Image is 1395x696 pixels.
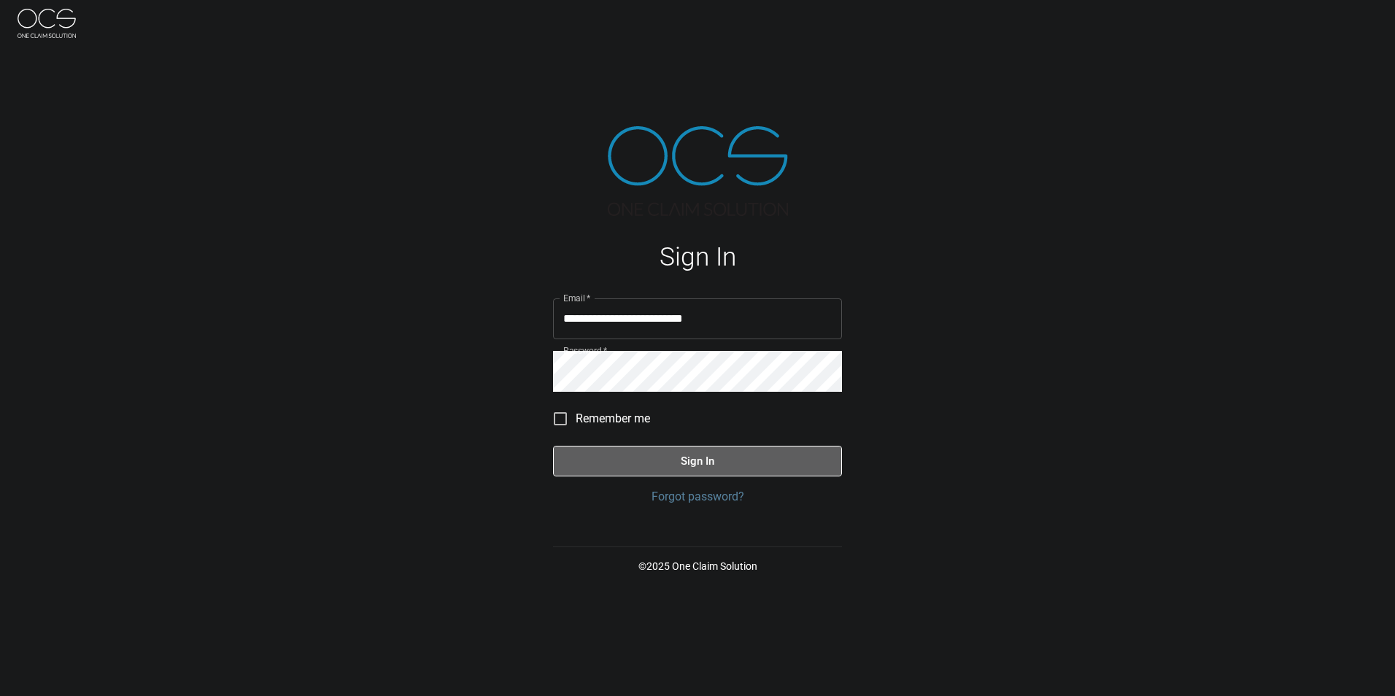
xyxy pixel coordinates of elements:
[553,242,842,272] h1: Sign In
[608,126,788,216] img: ocs-logo-tra.png
[553,446,842,476] button: Sign In
[563,292,591,304] label: Email
[563,344,607,357] label: Password
[18,9,76,38] img: ocs-logo-white-transparent.png
[553,559,842,573] p: © 2025 One Claim Solution
[576,410,650,428] span: Remember me
[553,488,842,506] a: Forgot password?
